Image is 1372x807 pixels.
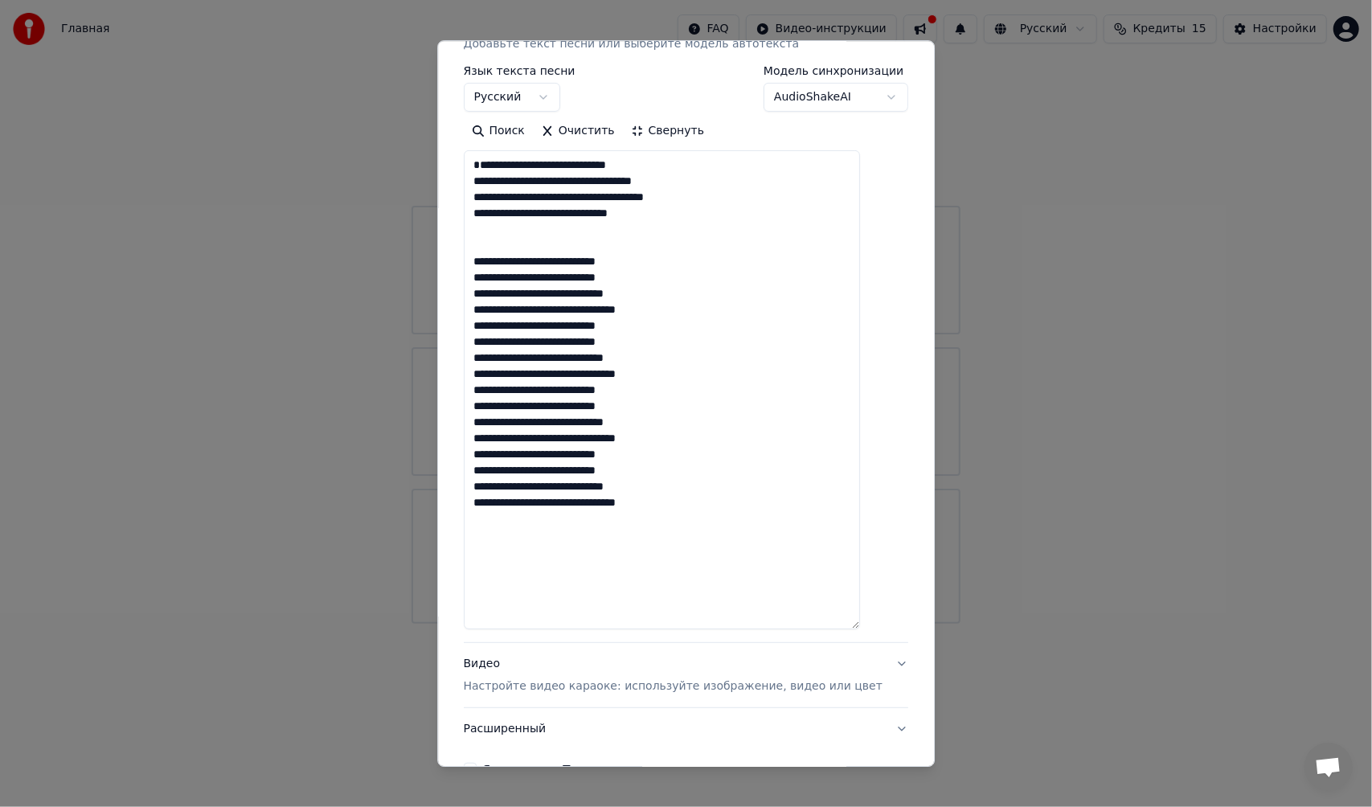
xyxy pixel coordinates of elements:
[623,118,712,144] button: Свернуть
[562,764,822,775] button: Я принимаю
[464,118,533,144] button: Поиск
[464,708,908,750] button: Расширенный
[483,764,823,775] label: Я принимаю
[464,65,575,76] label: Язык текста песни
[464,656,883,694] div: Видео
[464,65,908,642] div: Текст песниДобавьте текст песни или выберите модель автотекста
[464,678,883,694] p: Настройте видео караоке: используйте изображение, видео или цвет
[464,36,800,52] p: Добавьте текст песни или выберите модель автотекста
[464,643,908,707] button: ВидеоНастройте видео караоке: используйте изображение, видео или цвет
[764,65,908,76] label: Модель синхронизации
[533,118,623,144] button: Очистить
